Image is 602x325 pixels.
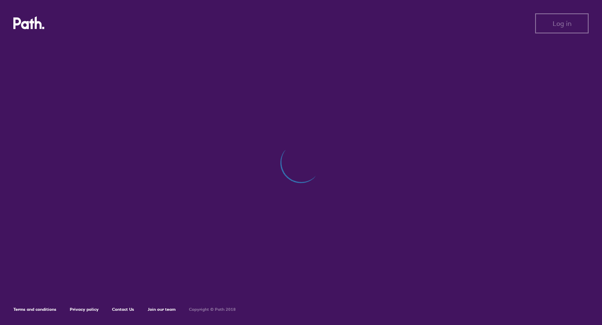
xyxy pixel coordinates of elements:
[553,20,571,27] span: Log in
[148,307,176,312] a: Join our team
[112,307,134,312] a: Contact Us
[13,307,56,312] a: Terms and conditions
[535,13,589,33] button: Log in
[189,307,236,312] h6: Copyright © Path 2018
[70,307,99,312] a: Privacy policy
